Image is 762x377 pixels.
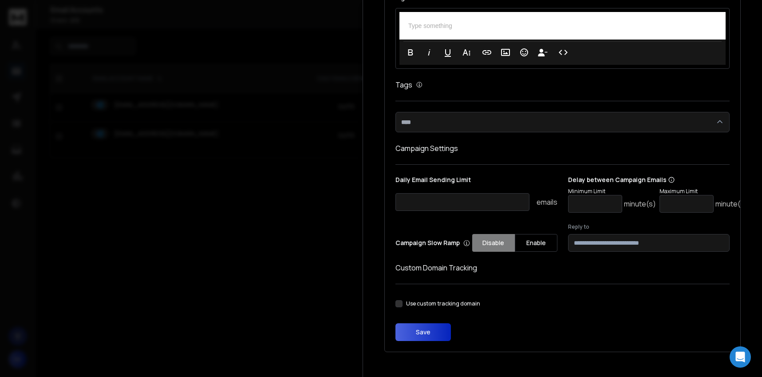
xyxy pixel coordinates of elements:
[472,234,515,252] button: Disable
[421,44,438,61] button: Italic (⌘I)
[395,143,730,154] h1: Campaign Settings
[478,44,495,61] button: Insert Link (⌘K)
[406,300,480,307] label: Use custom tracking domain
[515,234,557,252] button: Enable
[715,198,747,209] p: minute(s)
[568,223,730,230] label: Reply to
[568,175,747,184] p: Delay between Campaign Emails
[534,44,551,61] button: Insert Unsubscribe Link
[568,188,656,195] p: Minimum Limit
[555,44,572,61] button: Code View
[624,198,656,209] p: minute(s)
[730,346,751,368] div: Open Intercom Messenger
[516,44,533,61] button: Emoticons
[659,188,747,195] p: Maximum Limit
[395,79,412,90] h1: Tags
[395,323,451,341] button: Save
[402,44,419,61] button: Bold (⌘B)
[458,44,475,61] button: More Text
[395,175,557,188] p: Daily Email Sending Limit
[439,44,456,61] button: Underline (⌘U)
[537,197,557,207] p: emails
[395,238,470,247] p: Campaign Slow Ramp
[395,262,730,273] h1: Custom Domain Tracking
[497,44,514,61] button: Insert Image (⌘P)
